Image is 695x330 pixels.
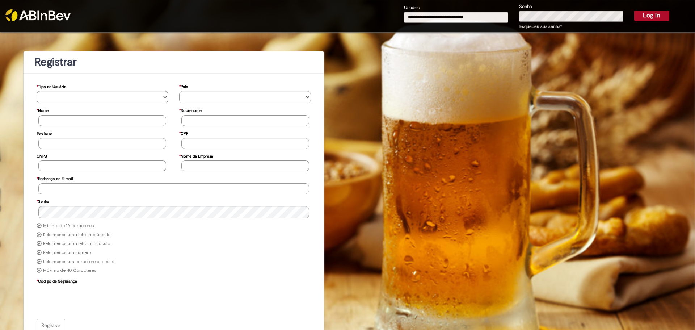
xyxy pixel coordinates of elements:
label: Código de Segurança [37,275,77,286]
h1: Registrar [34,56,313,68]
label: Usuário [404,4,420,11]
label: Endereço de E-mail [37,173,73,183]
label: Pelo menos um número. [43,250,92,256]
label: CNPJ [37,150,47,161]
label: Mínimo de 10 caracteres. [43,223,95,229]
label: Pelo menos uma letra maiúscula. [43,232,111,238]
label: Máximo de 40 Caracteres. [43,268,97,273]
label: Senha [519,3,532,10]
a: Esqueceu sua senha? [519,24,562,29]
img: ABInbev-white.png [5,9,71,21]
button: Log in [634,11,669,21]
label: CPF [179,128,188,138]
label: Nome da Empresa [179,150,213,161]
label: Tipo de Usuário [37,81,67,91]
label: Pelo menos um caractere especial. [43,259,115,265]
label: Pelo menos uma letra minúscula. [43,241,111,247]
label: Nome [37,105,49,115]
label: Telefone [37,128,52,138]
label: Senha [37,196,49,206]
label: Sobrenome [179,105,202,115]
iframe: reCAPTCHA [38,286,148,314]
label: País [179,81,188,91]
